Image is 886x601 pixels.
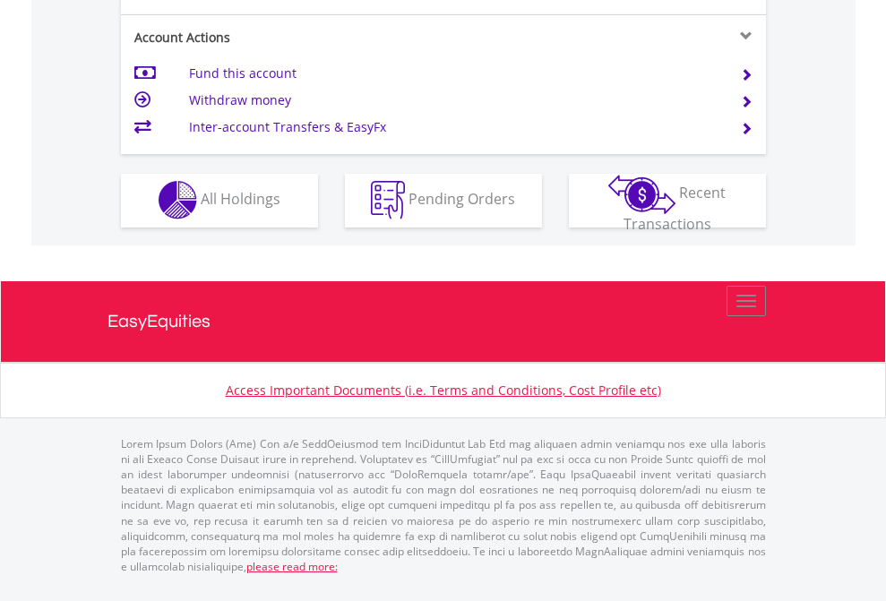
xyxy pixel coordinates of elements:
[409,189,515,209] span: Pending Orders
[159,181,197,219] img: holdings-wht.png
[246,559,338,574] a: please read more:
[189,114,718,141] td: Inter-account Transfers & EasyFx
[121,436,766,574] p: Lorem Ipsum Dolors (Ame) Con a/e SeddOeiusmod tem InciDiduntut Lab Etd mag aliquaen admin veniamq...
[624,183,727,234] span: Recent Transactions
[608,175,675,214] img: transactions-zar-wht.png
[201,189,280,209] span: All Holdings
[226,382,661,399] a: Access Important Documents (i.e. Terms and Conditions, Cost Profile etc)
[189,87,718,114] td: Withdraw money
[569,174,766,228] button: Recent Transactions
[121,174,318,228] button: All Holdings
[108,281,779,362] a: EasyEquities
[345,174,542,228] button: Pending Orders
[371,181,405,219] img: pending_instructions-wht.png
[121,29,443,47] div: Account Actions
[189,60,718,87] td: Fund this account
